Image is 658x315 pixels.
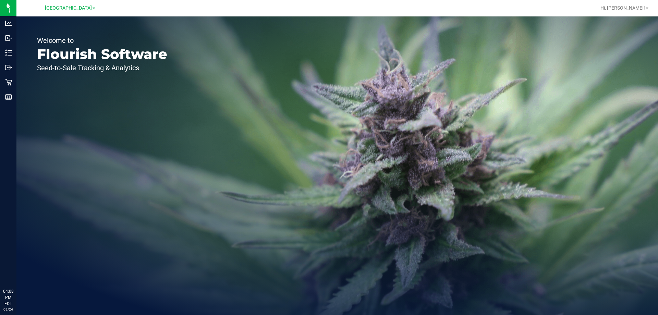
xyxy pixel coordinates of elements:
p: 09/24 [3,307,13,312]
inline-svg: Analytics [5,20,12,27]
inline-svg: Outbound [5,64,12,71]
p: Flourish Software [37,47,167,61]
inline-svg: Retail [5,79,12,86]
p: Seed-to-Sale Tracking & Analytics [37,64,167,71]
inline-svg: Reports [5,94,12,100]
p: 04:08 PM EDT [3,288,13,307]
p: Welcome to [37,37,167,44]
span: Hi, [PERSON_NAME]! [600,5,645,11]
span: [GEOGRAPHIC_DATA] [45,5,92,11]
inline-svg: Inbound [5,35,12,41]
inline-svg: Inventory [5,49,12,56]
